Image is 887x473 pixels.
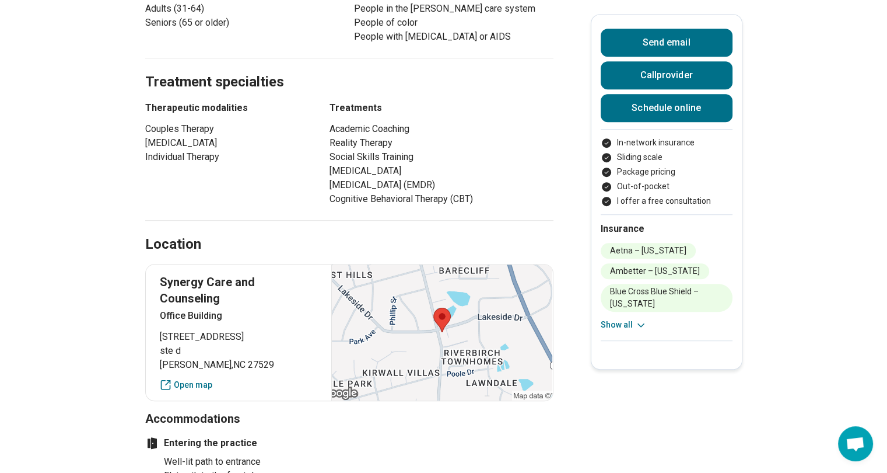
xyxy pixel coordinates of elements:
div: Open chat [838,426,873,461]
li: People of color [354,16,553,30]
li: Ambetter – [US_STATE] [601,263,709,279]
a: Open map [160,379,318,391]
ul: Payment options [601,137,732,207]
li: Sliding scale [601,151,732,164]
li: Cognitive Behavioral Therapy (CBT) [329,192,553,206]
li: [MEDICAL_DATA] [329,164,553,178]
button: Show all [601,319,647,331]
h2: Treatment specialties [145,44,553,92]
li: I offer a free consultation [601,195,732,207]
li: [MEDICAL_DATA] [145,136,308,150]
li: Well-lit path to entrance [164,455,308,469]
li: [MEDICAL_DATA] (EMDR) [329,178,553,192]
li: Blue Cross Blue Shield – [US_STATE] [601,284,732,312]
h4: Entering the practice [145,436,308,450]
a: Schedule online [601,94,732,122]
li: Seniors (65 or older) [145,16,345,30]
li: Individual Therapy [145,150,308,164]
li: People in the [PERSON_NAME] care system [354,2,553,16]
h3: Treatments [329,101,553,115]
p: Synergy Care and Counseling [160,274,318,307]
li: Adults (31-64) [145,2,345,16]
li: Aetna – [US_STATE] [601,243,696,259]
button: Send email [601,29,732,57]
h3: Therapeutic modalities [145,101,308,115]
li: People with [MEDICAL_DATA] or AIDS [354,30,553,44]
h2: Insurance [601,222,732,236]
span: [STREET_ADDRESS] [160,330,318,344]
li: Package pricing [601,166,732,178]
button: Callprovider [601,61,732,89]
li: Reality Therapy [329,136,553,150]
li: Couples Therapy [145,122,308,136]
span: [PERSON_NAME] , NC 27529 [160,358,318,372]
h3: Accommodations [145,411,553,427]
li: Social Skills Training [329,150,553,164]
span: ste d [160,344,318,358]
h2: Location [145,235,201,255]
li: Out-of-pocket [601,180,732,193]
li: Academic Coaching [329,122,553,136]
li: In-network insurance [601,137,732,149]
p: Office Building [160,309,318,323]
